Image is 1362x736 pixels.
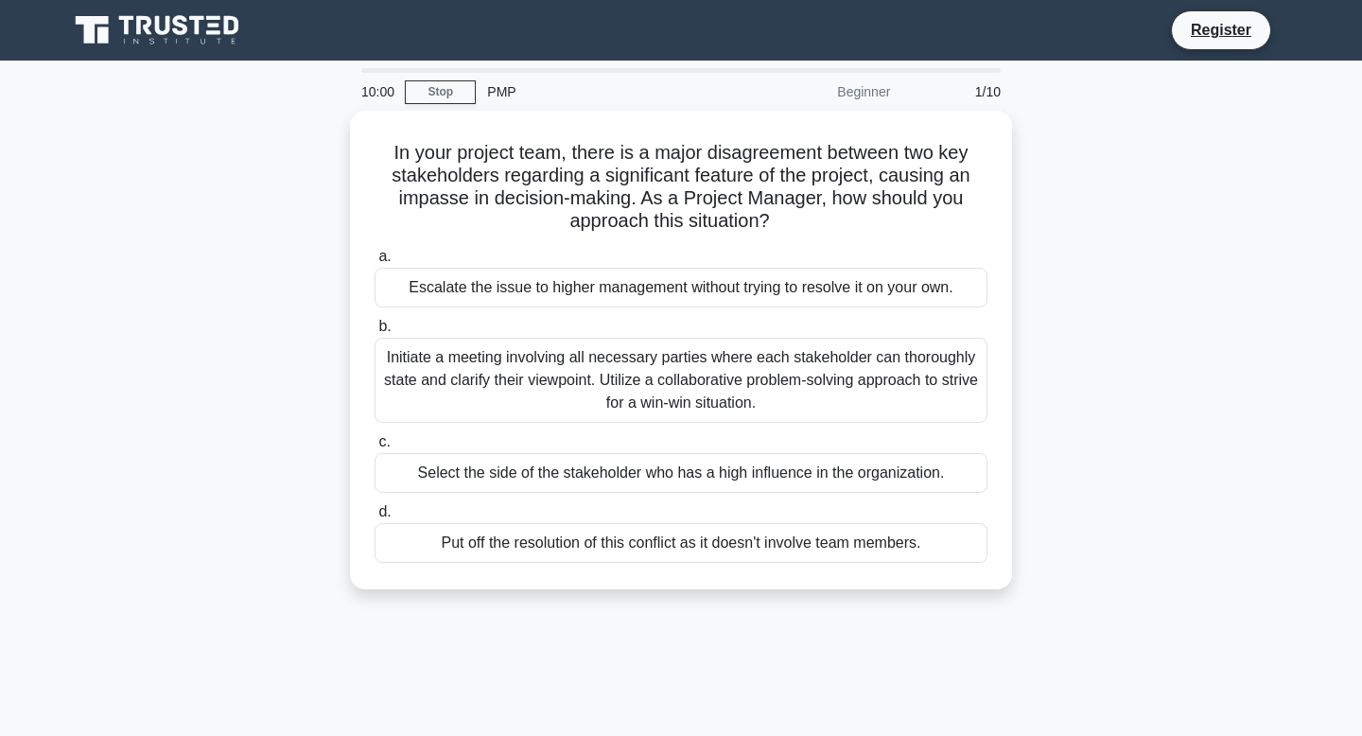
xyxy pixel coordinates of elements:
span: d. [378,503,391,519]
span: c. [378,433,390,449]
div: Initiate a meeting involving all necessary parties where each stakeholder can thoroughly state an... [375,338,987,423]
div: Select the side of the stakeholder who has a high influence in the organization. [375,453,987,493]
div: Beginner [736,73,901,111]
div: PMP [476,73,736,111]
div: 10:00 [350,73,405,111]
div: Escalate the issue to higher management without trying to resolve it on your own. [375,268,987,307]
a: Stop [405,80,476,104]
h5: In your project team, there is a major disagreement between two key stakeholders regarding a sign... [373,141,989,234]
span: b. [378,318,391,334]
span: a. [378,248,391,264]
div: 1/10 [901,73,1012,111]
a: Register [1179,18,1263,42]
div: Put off the resolution of this conflict as it doesn't involve team members. [375,523,987,563]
